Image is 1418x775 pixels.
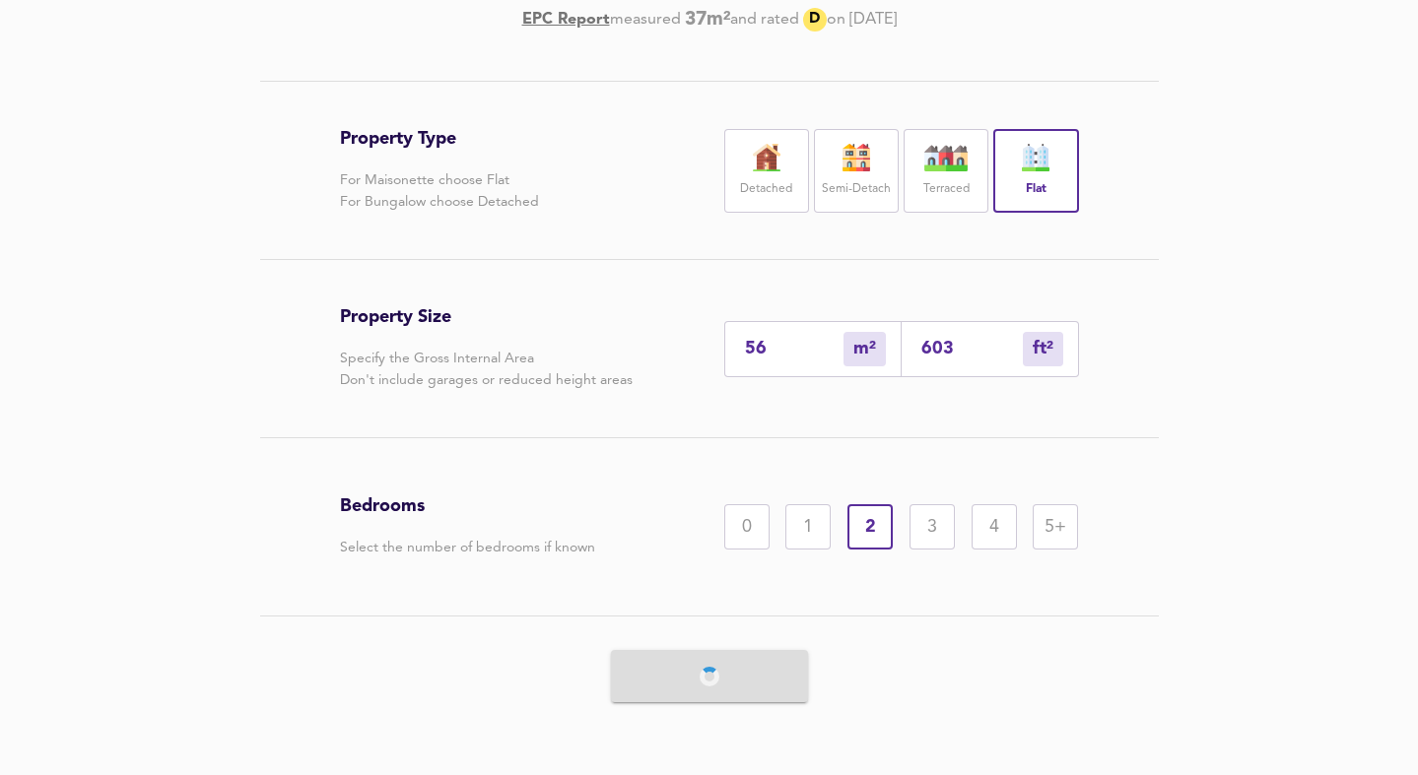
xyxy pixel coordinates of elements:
div: Detached [724,129,809,213]
label: Terraced [923,177,970,202]
div: 3 [910,504,955,549]
label: Detached [740,177,792,202]
img: house-icon [832,144,881,171]
div: [DATE] [522,8,897,32]
div: and rated [730,9,799,31]
div: measured [610,9,681,31]
div: 1 [785,504,831,549]
h3: Bedrooms [340,495,595,517]
div: 0 [724,504,770,549]
input: Sqft [921,339,1023,359]
div: on [827,9,845,31]
div: 2 [847,504,893,549]
div: Semi-Detach [814,129,899,213]
p: For Maisonette choose Flat For Bungalow choose Detached [340,169,539,213]
div: m² [1023,332,1063,366]
img: house-icon [742,144,791,171]
img: flat-icon [1011,144,1060,171]
div: Terraced [904,129,988,213]
div: D [803,8,827,32]
div: m² [844,332,886,366]
input: Enter sqm [745,339,844,359]
h3: Property Type [340,128,539,150]
a: EPC Report [522,9,610,31]
img: house-icon [921,144,971,171]
label: Flat [1026,177,1047,202]
p: Select the number of bedrooms if known [340,537,595,558]
div: 4 [972,504,1017,549]
p: Specify the Gross Internal Area Don't include garages or reduced height areas [340,348,633,391]
label: Semi-Detach [822,177,891,202]
div: Flat [993,129,1078,213]
b: 37 m² [685,9,730,31]
h3: Property Size [340,306,633,328]
div: 5+ [1033,504,1078,549]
